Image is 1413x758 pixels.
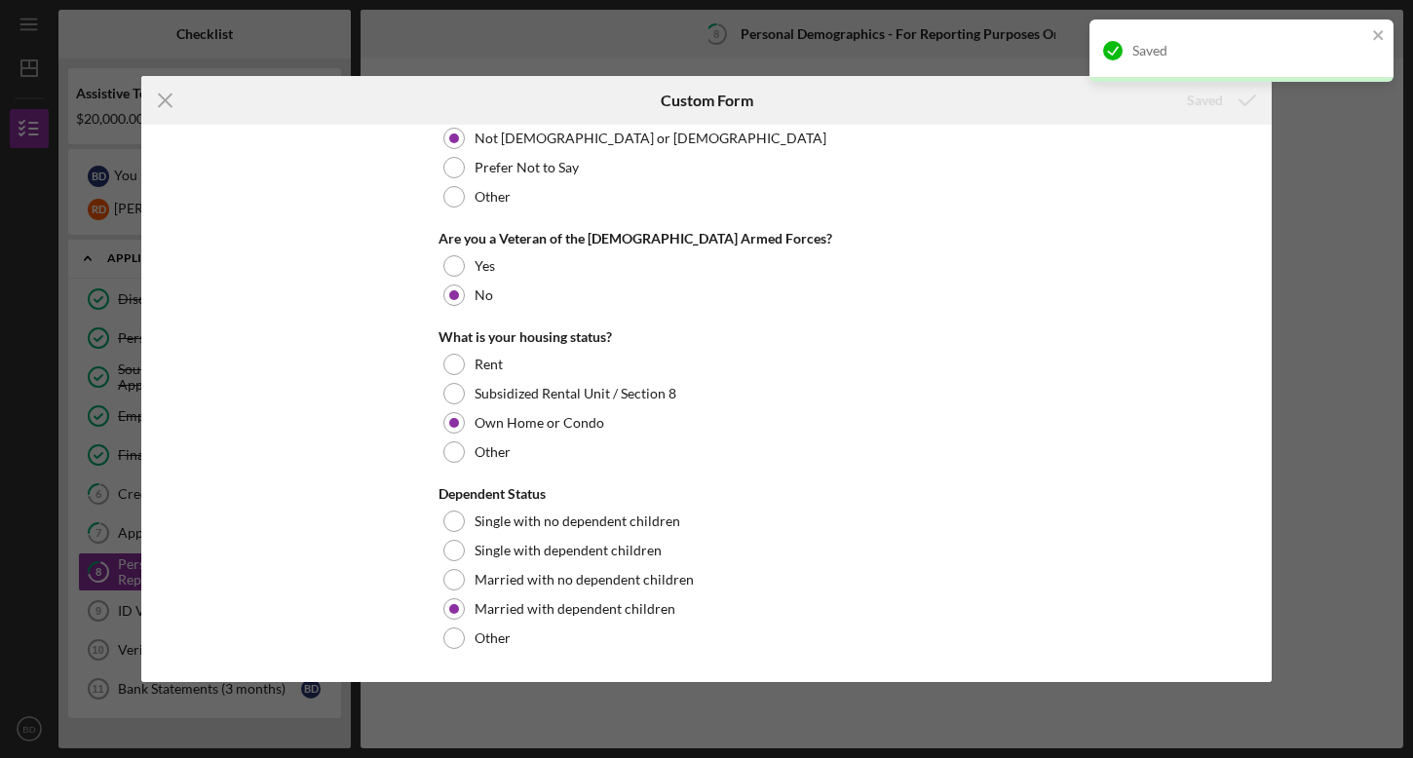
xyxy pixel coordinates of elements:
label: Own Home or Condo [475,415,604,431]
label: Not [DEMOGRAPHIC_DATA] or [DEMOGRAPHIC_DATA] [475,131,826,146]
label: Single with no dependent children [475,513,680,529]
h6: Custom Form [661,92,753,109]
label: Yes [475,258,495,274]
label: Subsidized Rental Unit / Section 8 [475,386,676,401]
label: Single with dependent children [475,543,662,558]
div: What is your housing status? [439,329,974,345]
label: Prefer Not to Say [475,160,579,175]
div: Dependent Status [439,486,974,502]
button: close [1372,27,1386,46]
label: Rent [475,357,503,372]
label: Other [475,444,511,460]
label: No [475,287,493,303]
label: Other [475,630,511,646]
div: Are you a Veteran of the [DEMOGRAPHIC_DATA] Armed Forces? [439,231,974,246]
label: Married with dependent children [475,601,675,617]
div: Saved [1132,43,1366,58]
label: Married with no dependent children [475,572,694,587]
label: Other [475,189,511,205]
